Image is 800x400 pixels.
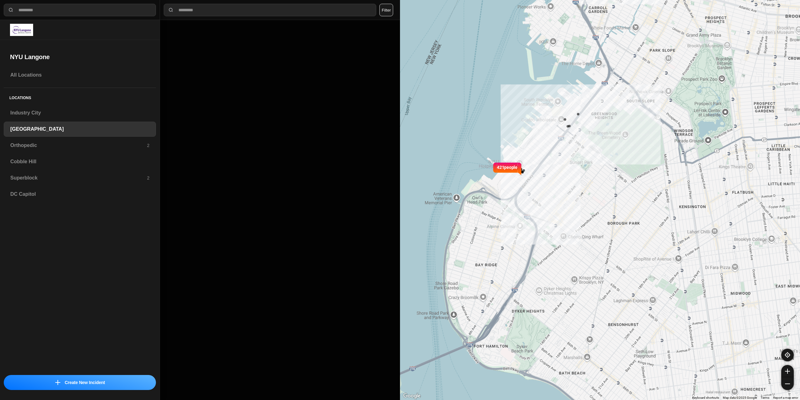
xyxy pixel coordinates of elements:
[517,161,522,175] img: notch
[65,379,105,386] p: Create New Incident
[4,122,156,137] a: [GEOGRAPHIC_DATA]
[10,190,149,198] h3: DC Capitol
[168,7,174,13] img: search
[10,71,149,79] h3: All Locations
[402,392,422,400] img: Google
[492,161,497,175] img: notch
[10,125,149,133] h3: [GEOGRAPHIC_DATA]
[55,380,60,385] img: icon
[4,68,156,83] a: All Locations
[773,396,798,399] a: Report a map error
[10,158,149,165] h3: Cobble Hill
[4,138,156,153] a: Orthopedic2
[10,53,150,61] h2: NYU Langone
[785,352,790,358] img: recenter
[4,154,156,169] a: Cobble Hill
[761,396,769,399] a: Terms (opens in new tab)
[379,4,393,16] button: Filter
[10,24,33,36] img: logo
[147,175,149,181] p: 2
[723,396,757,399] span: Map data ©2025 Google
[4,375,156,390] button: iconCreate New Incident
[4,88,156,105] h5: Locations
[8,7,14,13] img: search
[147,142,149,149] p: 2
[692,396,719,400] button: Keyboard shortcuts
[402,392,422,400] a: Open this area in Google Maps (opens a new window)
[10,142,147,149] h3: Orthopedic
[497,164,517,178] p: 421 people
[10,174,147,182] h3: Superblock
[781,377,794,390] button: zoom-out
[781,349,794,361] button: recenter
[4,105,156,120] a: Industry City
[4,170,156,185] a: Superblock2
[10,109,149,117] h3: Industry City
[785,369,790,374] img: zoom-in
[4,187,156,202] a: DC Capitol
[785,381,790,386] img: zoom-out
[781,365,794,377] button: zoom-in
